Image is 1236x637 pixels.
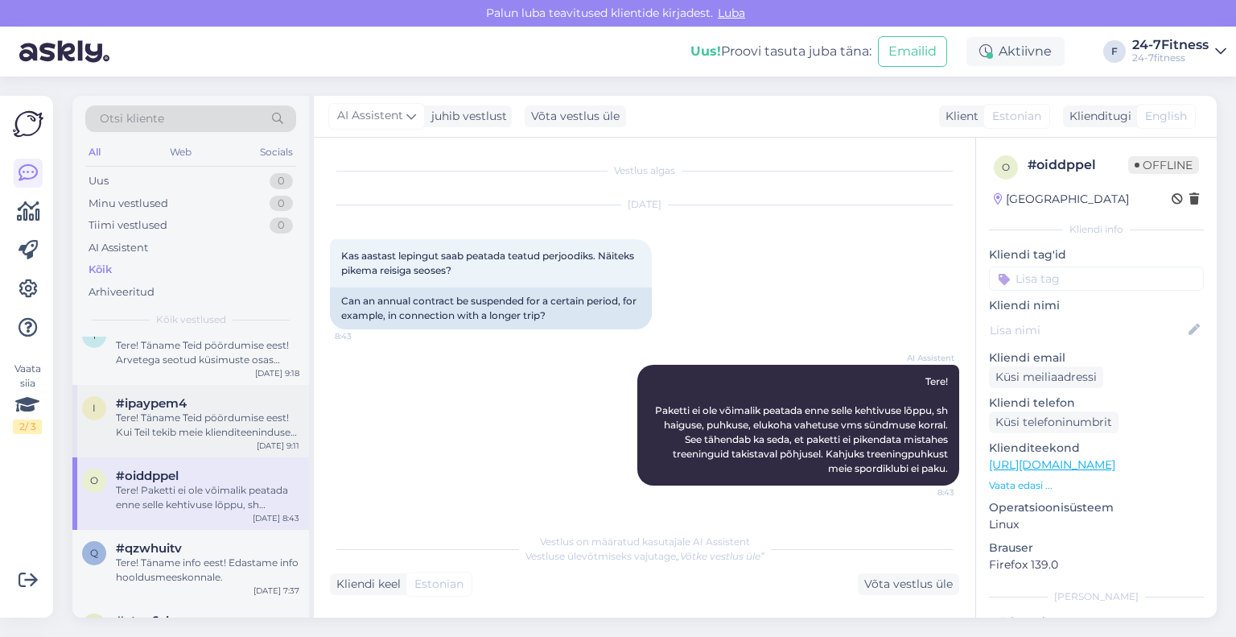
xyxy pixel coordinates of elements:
[93,402,96,414] span: i
[330,197,959,212] div: [DATE]
[989,614,1204,631] p: Märkmed
[89,240,148,256] div: AI Assistent
[989,267,1204,291] input: Lisa tag
[1028,155,1128,175] div: # oiddppel
[655,375,950,474] span: Tere! Paketti ei ole võimalik peatada enne selle kehtivuse lõppu, sh haiguse, puhkuse, elukoha va...
[330,287,652,329] div: Can an annual contract be suspended for a certain period, for example, in connection with a longe...
[878,36,947,67] button: Emailid
[690,42,871,61] div: Proovi tasuta juba täna:
[13,420,42,434] div: 2 / 3
[990,321,1185,339] input: Lisa nimi
[1103,40,1126,63] div: F
[337,107,403,125] span: AI Assistent
[994,191,1129,208] div: [GEOGRAPHIC_DATA]
[966,37,1065,66] div: Aktiivne
[1145,108,1187,125] span: English
[1132,39,1209,52] div: 24-7Fitness
[1132,39,1226,64] a: 24-7Fitness24-7fitness
[989,297,1204,314] p: Kliendi nimi
[894,486,954,498] span: 8:43
[425,108,507,125] div: juhib vestlust
[116,469,179,483] span: #oiddppel
[989,440,1204,457] p: Klienditeekond
[989,540,1204,556] p: Brauser
[989,395,1204,412] p: Kliendi telefon
[525,550,764,562] span: Vestluse ülevõtmiseks vajutage
[270,196,293,212] div: 0
[253,585,299,597] div: [DATE] 7:37
[257,142,296,163] div: Socials
[13,362,42,434] div: Vaata siia
[330,163,959,178] div: Vestlus algas
[894,352,954,364] span: AI Assistent
[989,499,1204,516] p: Operatsioonisüsteem
[525,105,626,127] div: Võta vestlus üle
[676,550,764,562] i: „Võtke vestlus üle”
[989,478,1204,493] p: Vaata edasi ...
[713,6,750,20] span: Luba
[414,576,463,593] span: Estonian
[116,483,299,512] div: Tere! Paketti ei ole võimalik peatada enne selle kehtivuse lõppu, sh haiguse, puhkuse, elukoha va...
[540,536,750,548] span: Vestlus on määratud kasutajale AI Assistent
[1128,156,1199,174] span: Offline
[1002,161,1010,173] span: o
[255,367,299,379] div: [DATE] 9:18
[989,366,1103,388] div: Küsi meiliaadressi
[989,222,1204,237] div: Kliendi info
[253,512,299,524] div: [DATE] 8:43
[989,589,1204,604] div: [PERSON_NAME]
[90,547,98,559] span: q
[89,217,167,234] div: Tiimi vestlused
[89,196,168,212] div: Minu vestlused
[116,396,187,411] span: #ipaypem4
[100,110,164,127] span: Otsi kliente
[156,312,226,327] span: Kõik vestlused
[989,556,1204,573] p: Firefox 139.0
[1063,108,1131,125] div: Klienditugi
[992,108,1041,125] span: Estonian
[690,43,721,59] b: Uus!
[989,412,1119,433] div: Küsi telefoninumbrit
[167,142,195,163] div: Web
[330,576,401,593] div: Kliendi keel
[989,457,1115,472] a: [URL][DOMAIN_NAME]
[116,338,299,367] div: Tere! Täname Teid pöördumise eest! Arvetega seotud küsimuste osas palume meiega ühendust [PERSON_...
[116,556,299,585] div: Tere! Täname info eest! Edastame info hooldusmeeskonnale.
[13,109,43,139] img: Askly Logo
[116,614,182,628] span: #ztpa6cbn
[89,173,109,189] div: Uus
[989,246,1204,263] p: Kliendi tag'id
[89,262,112,278] div: Kõik
[270,173,293,189] div: 0
[989,516,1204,533] p: Linux
[257,440,299,452] div: [DATE] 9:11
[89,284,154,300] div: Arhiveeritud
[270,217,293,234] div: 0
[90,474,98,486] span: o
[341,250,637,276] span: Kas aastast lepingut saab peatada teatud perjoodiks. Näiteks pikema reisiga seoses?
[85,142,104,163] div: All
[939,108,978,125] div: Klient
[116,541,182,556] span: #qzwhuitv
[1132,52,1209,64] div: 24-7fitness
[989,350,1204,366] p: Kliendi email
[116,411,299,440] div: Tere! Täname Teid pöördumise eest! Kui Teil tekib meie klienditeeninduse tööajal (iga päev 9-21) ...
[335,330,395,342] span: 8:43
[858,573,959,595] div: Võta vestlus üle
